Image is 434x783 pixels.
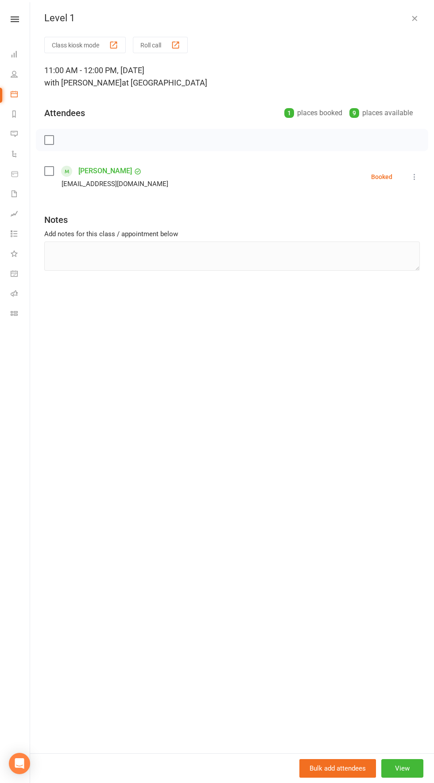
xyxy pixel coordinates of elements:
div: 9 [349,108,359,118]
div: Open Intercom Messenger [9,753,30,774]
button: Bulk add attendees [299,759,376,778]
a: Reports [11,105,31,125]
div: places booked [284,107,342,119]
button: View [381,759,423,778]
div: Notes [44,214,68,226]
div: 11:00 AM - 12:00 PM, [DATE] [44,64,420,89]
a: What's New [11,245,31,265]
div: Booked [371,174,392,180]
div: places available [349,107,413,119]
a: People [11,65,31,85]
span: with [PERSON_NAME] [44,78,122,87]
a: Class kiosk mode [11,304,31,324]
div: 1 [284,108,294,118]
button: Roll call [133,37,188,53]
a: Calendar [11,85,31,105]
a: [PERSON_NAME] [78,164,132,178]
div: Attendees [44,107,85,119]
div: [EMAIL_ADDRESS][DOMAIN_NAME] [62,178,168,190]
div: Level 1 [30,12,434,24]
a: General attendance kiosk mode [11,265,31,284]
span: at [GEOGRAPHIC_DATA] [122,78,207,87]
div: Add notes for this class / appointment below [44,229,420,239]
a: Product Sales [11,165,31,185]
a: Dashboard [11,45,31,65]
button: Class kiosk mode [44,37,126,53]
a: Assessments [11,205,31,225]
a: Roll call kiosk mode [11,284,31,304]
